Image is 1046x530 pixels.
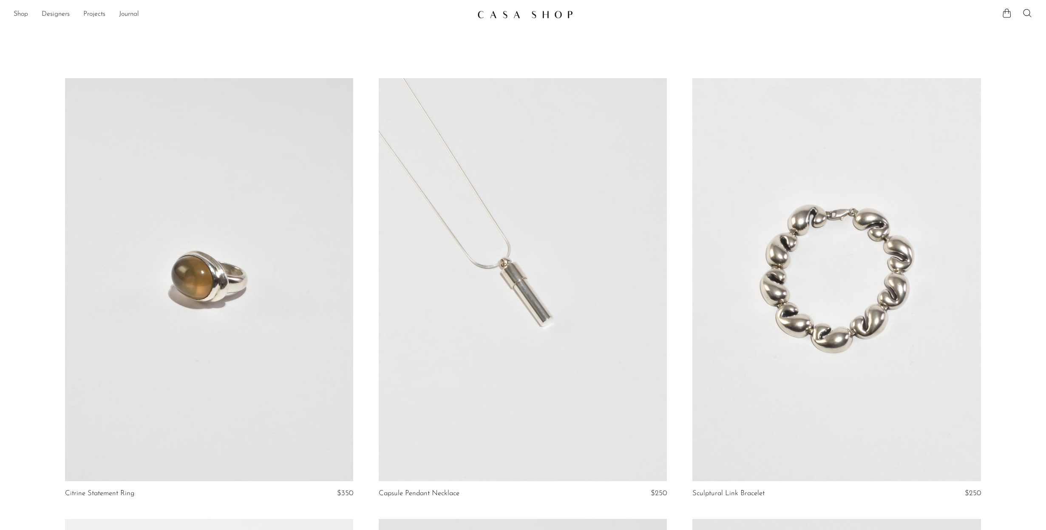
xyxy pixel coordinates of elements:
[119,9,139,20] a: Journal
[14,9,28,20] a: Shop
[14,7,471,22] ul: NEW HEADER MENU
[379,490,459,497] a: Capsule Pendant Necklace
[65,490,134,497] a: Citrine Statement Ring
[965,490,981,497] span: $250
[651,490,667,497] span: $250
[337,490,353,497] span: $350
[42,9,70,20] a: Designers
[83,9,105,20] a: Projects
[692,490,765,497] a: Sculptural Link Bracelet
[14,7,471,22] nav: Desktop navigation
